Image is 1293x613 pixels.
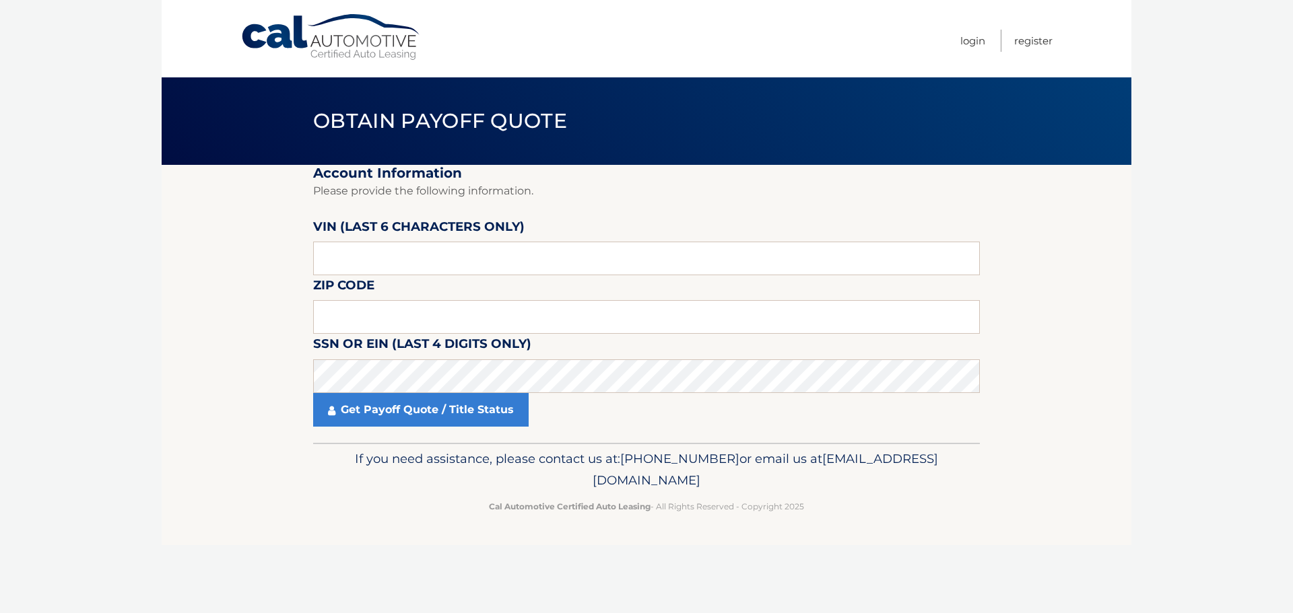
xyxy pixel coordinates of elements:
a: Login [960,30,985,52]
label: VIN (last 6 characters only) [313,217,525,242]
label: Zip Code [313,275,374,300]
strong: Cal Automotive Certified Auto Leasing [489,501,651,511]
a: Register [1014,30,1053,52]
h2: Account Information [313,165,980,182]
p: If you need assistance, please contact us at: or email us at [322,448,971,491]
span: [PHONE_NUMBER] [620,451,739,466]
p: - All Rights Reserved - Copyright 2025 [322,499,971,513]
label: SSN or EIN (last 4 digits only) [313,334,531,359]
span: Obtain Payoff Quote [313,108,567,133]
a: Get Payoff Quote / Title Status [313,393,529,427]
p: Please provide the following information. [313,182,980,201]
a: Cal Automotive [240,13,422,61]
